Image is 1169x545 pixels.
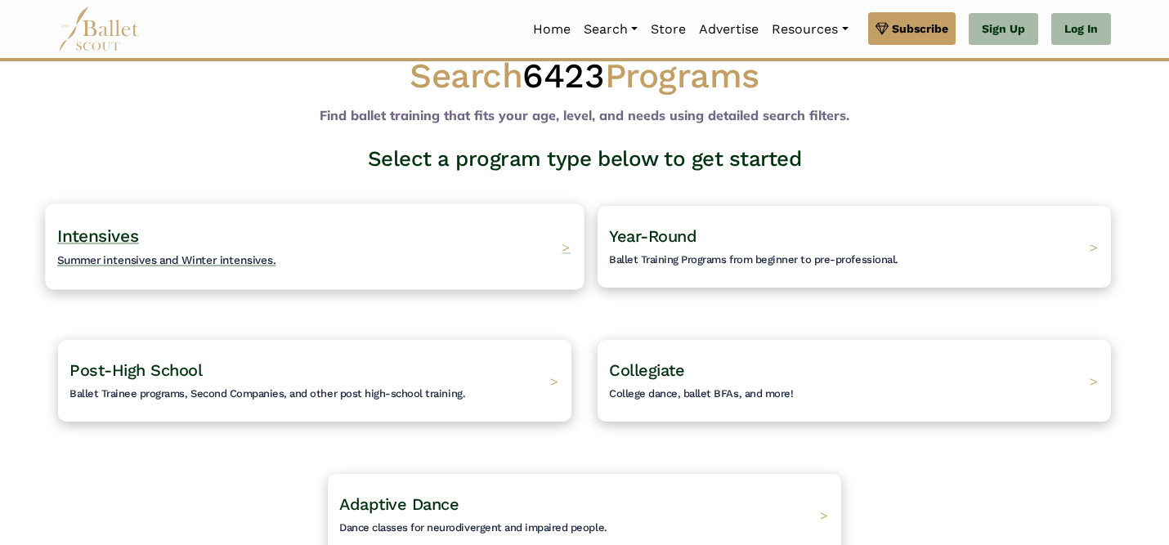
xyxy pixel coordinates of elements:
[692,12,765,47] a: Advertise
[58,206,571,288] a: IntensivesSummer intensives and Winter intensives. >
[598,340,1111,422] a: CollegiateCollege dance, ballet BFAs, and more! >
[69,387,465,400] span: Ballet Trainee programs, Second Companies, and other post high-school training.
[969,13,1038,46] a: Sign Up
[320,107,849,123] b: Find ballet training that fits your age, level, and needs using detailed search filters.
[562,238,571,255] span: >
[57,253,276,266] span: Summer intensives and Winter intensives.
[609,226,696,246] span: Year-Round
[876,20,889,38] img: gem.svg
[609,387,793,400] span: College dance, ballet BFAs, and more!
[526,12,577,47] a: Home
[868,12,956,45] a: Subscribe
[577,12,644,47] a: Search
[820,507,828,523] span: >
[1090,239,1098,255] span: >
[339,494,459,514] span: Adaptive Dance
[45,145,1124,173] h3: Select a program type below to get started
[892,20,948,38] span: Subscribe
[57,226,139,246] span: Intensives
[550,373,558,389] span: >
[598,206,1111,288] a: Year-RoundBallet Training Programs from beginner to pre-professional. >
[644,12,692,47] a: Store
[522,56,604,96] span: 6423
[1090,373,1098,389] span: >
[69,360,202,380] span: Post-High School
[1051,13,1111,46] a: Log In
[765,12,854,47] a: Resources
[609,253,898,266] span: Ballet Training Programs from beginner to pre-professional.
[58,54,1111,99] h1: Search Programs
[609,360,684,380] span: Collegiate
[339,521,607,534] span: Dance classes for neurodivergent and impaired people.
[58,340,571,422] a: Post-High SchoolBallet Trainee programs, Second Companies, and other post high-school training. >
